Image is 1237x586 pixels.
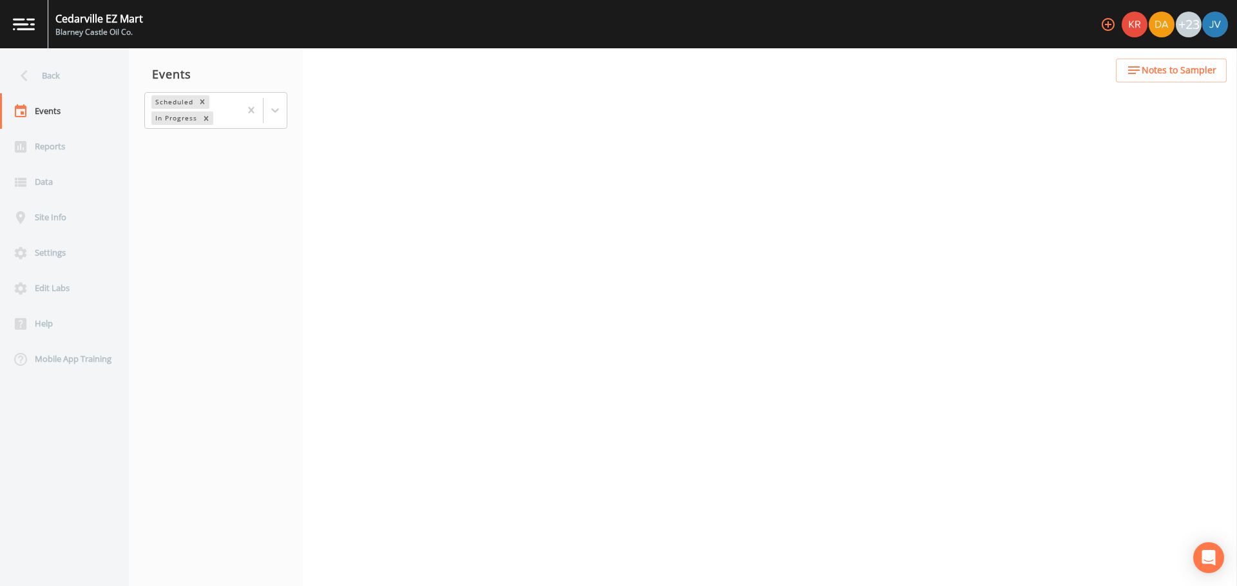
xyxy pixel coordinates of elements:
[55,26,143,38] div: Blarney Castle Oil Co.
[129,58,303,90] div: Events
[1122,12,1147,37] img: 9a4c6f9530af67ee54a4b0b5594f06ff
[1116,59,1227,82] button: Notes to Sampler
[55,11,143,26] div: Cedarville EZ Mart
[1193,542,1224,573] div: Open Intercom Messenger
[1202,12,1228,37] img: d880935ebd2e17e4df7e3e183e9934ef
[1176,12,1202,37] div: +23
[13,18,35,30] img: logo
[151,111,199,125] div: In Progress
[1148,12,1175,37] div: David A Olpere
[1142,62,1216,79] span: Notes to Sampler
[1121,12,1148,37] div: Kristine Romanik
[195,95,209,109] div: Remove Scheduled
[151,95,195,109] div: Scheduled
[1149,12,1175,37] img: e87f1c0e44c1658d59337c30f0e43455
[199,111,213,125] div: Remove In Progress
